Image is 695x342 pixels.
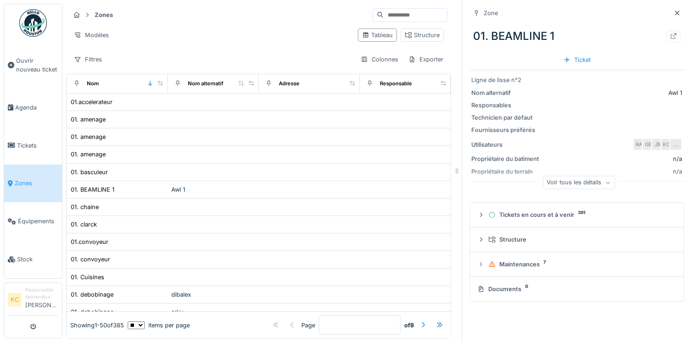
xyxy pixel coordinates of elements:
[71,237,108,246] div: 01.convoyeur
[469,24,684,48] div: 01. BEAMLINE 1
[70,320,124,329] div: Showing 1 - 50 of 385
[15,179,58,188] span: Zones
[474,256,680,273] summary: Maintenances7
[17,141,58,150] span: Tickets
[471,154,540,163] div: Propriétaire du batiment
[18,217,58,226] span: Équipements
[15,103,58,112] span: Agenda
[474,281,680,298] summary: Documents0
[477,285,672,293] div: Documents
[17,255,58,264] span: Stock
[633,138,645,151] div: RA
[279,80,299,88] div: Adresse
[25,287,58,301] div: Responsable demandeur
[16,56,58,74] span: Ouvrir nouveau ticket
[91,11,117,19] strong: Zones
[71,255,110,264] div: 01. convoyeur
[71,273,104,281] div: 01. Cuisines
[404,320,414,329] strong: of 8
[471,88,540,97] div: Nom alternatif
[128,320,190,329] div: items per page
[642,138,655,151] div: GB
[4,127,62,165] a: Tickets
[4,165,62,203] a: Zones
[488,260,672,269] div: Maintenances
[70,53,106,66] div: Filtres
[471,76,682,84] div: Ligne de lisse n°2
[71,308,113,316] div: 01. debobinage
[669,138,682,151] div: …
[70,28,113,42] div: Modèles
[405,31,440,39] div: Structure
[71,290,113,299] div: 01. debobinage
[471,126,540,134] div: Fournisseurs préférés
[474,231,680,248] summary: Structure
[301,320,315,329] div: Page
[660,138,673,151] div: KC
[542,176,615,189] div: Voir tous les détails
[488,210,672,219] div: Tickets en cours et à venir
[4,202,62,240] a: Équipements
[171,290,255,299] div: dibalex
[171,308,255,316] div: arku
[71,185,114,194] div: 01. BEAMLINE 1
[404,53,447,66] div: Exporter
[71,150,106,159] div: 01. amenage
[71,132,106,141] div: 01. amenage
[471,101,540,110] div: Responsables
[651,138,664,151] div: JB
[71,168,108,177] div: 01. basculeur
[356,53,402,66] div: Colonnes
[171,185,255,194] div: Awl 1
[471,140,540,149] div: Utilisateurs
[71,203,99,211] div: 01. chaine
[4,240,62,278] a: Stock
[474,206,680,223] summary: Tickets en cours et à venir391
[484,9,498,17] div: Zone
[19,9,47,37] img: Badge_color-CXgf-gQk.svg
[4,42,62,88] a: Ouvrir nouveau ticket
[87,80,99,88] div: Nom
[71,115,106,124] div: 01. amenage
[471,113,540,122] div: Technicien par défaut
[71,220,97,229] div: 01. clarck
[25,287,58,313] li: [PERSON_NAME]
[362,31,393,39] div: Tableau
[559,54,594,66] div: Ticket
[380,80,412,88] div: Responsable
[488,235,672,244] div: Structure
[673,154,682,163] div: n/a
[4,88,62,127] a: Agenda
[8,293,22,307] li: KC
[471,167,540,176] div: Propriétaire du terrain
[71,98,113,106] div: 01.accelerateur
[544,88,682,97] div: Awl 1
[8,287,58,315] a: KC Responsable demandeur[PERSON_NAME]
[544,167,682,176] div: n/a
[188,80,223,88] div: Nom alternatif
